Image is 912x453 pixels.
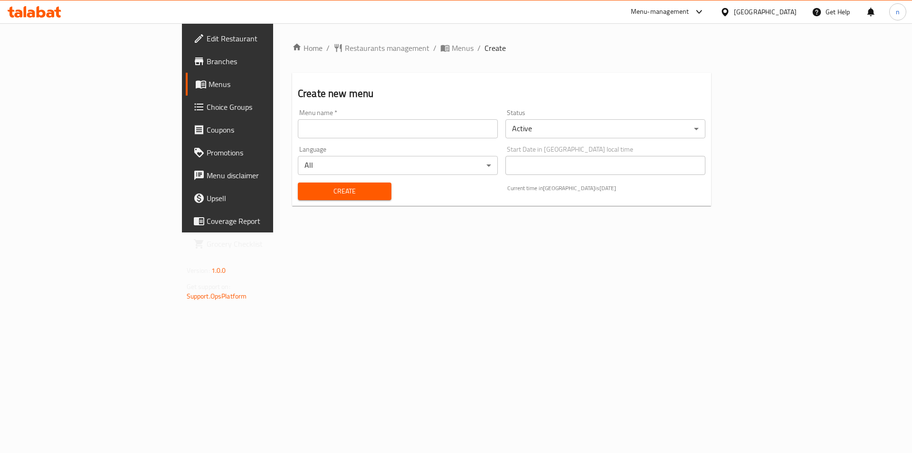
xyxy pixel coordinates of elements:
a: Edit Restaurant [186,27,334,50]
a: Support.OpsPlatform [187,290,247,302]
span: Menus [452,42,474,54]
span: Restaurants management [345,42,429,54]
span: Menus [209,78,327,90]
span: Upsell [207,193,327,204]
a: Restaurants management [333,42,429,54]
a: Grocery Checklist [186,232,334,255]
p: Current time in [GEOGRAPHIC_DATA] is [DATE] [507,184,705,193]
a: Coupons [186,118,334,141]
span: Promotions [207,147,327,158]
a: Upsell [186,187,334,210]
button: Create [298,183,391,200]
a: Coverage Report [186,210,334,232]
li: / [433,42,437,54]
a: Menus [440,42,474,54]
li: / [477,42,481,54]
div: [GEOGRAPHIC_DATA] [734,7,797,17]
div: All [298,156,498,175]
input: Please enter Menu name [298,119,498,138]
span: Coverage Report [207,215,327,227]
a: Menu disclaimer [186,164,334,187]
span: Branches [207,56,327,67]
span: Edit Restaurant [207,33,327,44]
span: Get support on: [187,280,230,293]
span: Grocery Checklist [207,238,327,250]
span: Choice Groups [207,101,327,113]
span: Coupons [207,124,327,135]
a: Promotions [186,141,334,164]
div: Active [505,119,705,138]
h2: Create new menu [298,87,705,101]
div: Menu-management [631,6,689,18]
span: Menu disclaimer [207,170,327,181]
a: Branches [186,50,334,73]
nav: breadcrumb [292,42,711,54]
span: Version: [187,264,210,277]
span: Create [484,42,506,54]
span: n [896,7,900,17]
a: Choice Groups [186,96,334,118]
span: Create [305,185,384,197]
span: 1.0.0 [211,264,226,277]
a: Menus [186,73,334,96]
